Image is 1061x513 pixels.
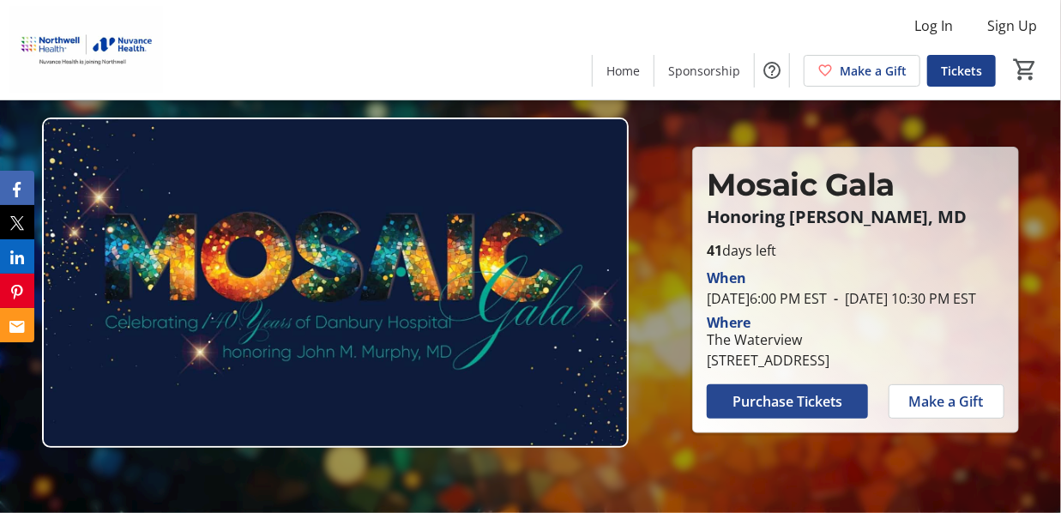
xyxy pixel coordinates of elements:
p: Honoring [PERSON_NAME], MD [707,208,1004,226]
button: Help [755,53,789,88]
div: The Waterview [707,329,829,350]
a: Tickets [927,55,996,87]
p: days left [707,240,1004,261]
span: [DATE] 6:00 PM EST [707,289,827,308]
button: Sign Up [974,12,1051,39]
span: 41 [707,241,722,260]
img: Campaign CTA Media Photo [42,118,629,447]
span: Make a Gift [909,391,984,412]
div: Where [707,316,751,329]
span: Make a Gift [840,62,907,80]
span: Mosaic Gala [707,166,895,203]
span: Tickets [941,62,982,80]
span: Purchase Tickets [732,391,842,412]
span: Home [606,62,640,80]
span: Sign Up [987,15,1037,36]
button: Cart [1010,54,1040,85]
a: Make a Gift [804,55,920,87]
div: [STREET_ADDRESS] [707,350,829,371]
span: Sponsorship [668,62,740,80]
button: Purchase Tickets [707,384,867,419]
span: Log In [914,15,953,36]
button: Make a Gift [889,384,1004,419]
a: Sponsorship [654,55,754,87]
div: When [707,268,746,288]
span: - [827,289,845,308]
span: [DATE] 10:30 PM EST [827,289,976,308]
button: Log In [901,12,967,39]
img: Nuvance Health's Logo [10,7,163,93]
a: Home [593,55,654,87]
